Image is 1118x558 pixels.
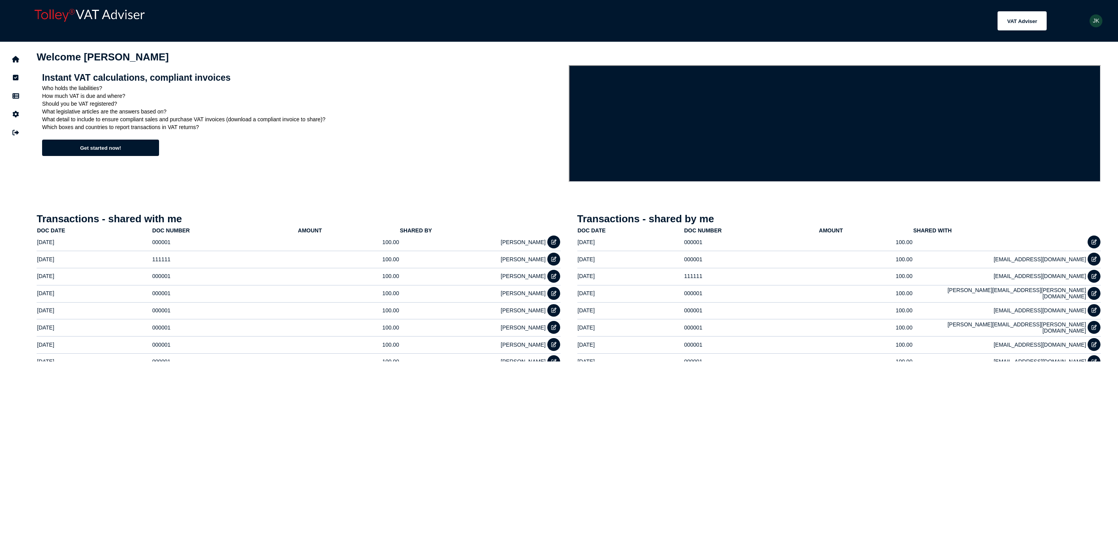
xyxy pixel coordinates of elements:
td: [PERSON_NAME][EMAIL_ADDRESS][PERSON_NAME][DOMAIN_NAME] [913,285,1087,301]
td: [PERSON_NAME][EMAIL_ADDRESS][PERSON_NAME][DOMAIN_NAME] [913,319,1087,335]
button: Open shared transaction [547,321,560,334]
div: doc date [37,227,65,234]
td: 000001 [684,353,819,369]
td: [DATE] [577,319,684,335]
button: Tasks [7,69,24,86]
div: Amount [298,227,399,234]
button: Open shared transaction [1088,321,1100,334]
h2: Instant VAT calculations, compliant invoices [42,73,563,83]
td: [DATE] [577,337,684,353]
td: [PERSON_NAME] [400,285,546,301]
td: 100.00 [297,251,399,267]
td: 100.00 [819,302,913,318]
td: 000001 [152,285,298,301]
div: Amount [298,227,322,234]
td: 000001 [684,337,819,353]
button: Data manager [7,88,24,104]
td: 100.00 [819,337,913,353]
td: [DATE] [37,353,152,369]
td: [DATE] [37,268,152,284]
button: Open shared transaction [547,338,560,351]
p: What legislative articles are the answers based on? [42,108,563,115]
td: 111111 [152,251,298,267]
td: 000001 [684,234,819,250]
td: [EMAIL_ADDRESS][DOMAIN_NAME] [913,302,1087,318]
td: 000001 [152,268,298,284]
button: Open shared transaction [547,236,560,248]
td: 100.00 [297,319,399,335]
td: [PERSON_NAME] [400,302,546,318]
td: 000001 [684,285,819,301]
td: [DATE] [37,319,152,335]
button: Open shared transaction [1088,338,1100,351]
td: [EMAIL_ADDRESS][DOMAIN_NAME] [913,353,1087,369]
div: doc date [578,227,683,234]
div: app logo [31,6,241,36]
td: [EMAIL_ADDRESS][DOMAIN_NAME] [913,268,1087,284]
td: [DATE] [577,234,684,250]
button: Open shared transaction [1088,236,1100,248]
td: 100.00 [819,285,913,301]
td: 111111 [684,268,819,284]
button: Sign out [7,124,24,141]
td: 100.00 [297,268,399,284]
button: Open shared transaction [547,270,560,283]
td: [PERSON_NAME] [400,234,546,250]
td: 100.00 [819,251,913,267]
td: [DATE] [37,337,152,353]
iframe: VAT Adviser intro [569,65,1101,182]
div: shared by [400,227,432,234]
div: Profile settings [1090,14,1102,27]
div: Amount [819,227,913,234]
td: [DATE] [577,302,684,318]
button: Get started now! [42,140,159,156]
button: Shows a dropdown of VAT Advisor options [998,11,1047,30]
div: doc number [152,227,190,234]
td: 000001 [152,353,298,369]
h1: Transactions - shared by me [577,213,1101,225]
td: 000001 [684,302,819,318]
td: [DATE] [577,285,684,301]
td: [PERSON_NAME] [400,268,546,284]
menu: navigate products [245,11,1047,30]
td: 100.00 [819,319,913,335]
td: 100.00 [819,234,913,250]
button: Open shared transaction [1088,355,1100,368]
div: shared with [913,227,1086,234]
h1: Welcome [PERSON_NAME] [37,51,1101,63]
td: [DATE] [577,251,684,267]
td: [EMAIL_ADDRESS][DOMAIN_NAME] [913,251,1087,267]
button: Home [7,51,24,67]
div: Amount [819,227,843,234]
td: 000001 [684,251,819,267]
td: 000001 [684,319,819,335]
td: 100.00 [297,285,399,301]
td: 100.00 [297,353,399,369]
td: 000001 [152,337,298,353]
p: What detail to include to ensure compliant sales and purchase VAT invoices (download a compliant ... [42,116,563,122]
td: [DATE] [577,353,684,369]
h1: Transactions - shared with me [37,213,561,225]
button: Open shared transaction [547,287,560,300]
td: [DATE] [37,234,152,250]
td: [PERSON_NAME] [400,353,546,369]
td: 100.00 [819,353,913,369]
button: Open shared transaction [1088,287,1100,300]
td: [PERSON_NAME] [400,319,546,335]
div: shared by [400,227,546,234]
p: Should you be VAT registered? [42,101,563,107]
td: 000001 [152,302,298,318]
td: 000001 [152,234,298,250]
td: 100.00 [297,302,399,318]
p: How much VAT is due and where? [42,93,563,99]
td: 100.00 [297,234,399,250]
div: doc date [37,227,152,234]
div: doc number [684,227,722,234]
button: Open shared transaction [547,253,560,266]
div: shared with [913,227,952,234]
div: doc date [578,227,606,234]
td: [DATE] [37,285,152,301]
p: Which boxes and countries to report transactions in VAT returns? [42,124,563,130]
td: 000001 [152,319,298,335]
